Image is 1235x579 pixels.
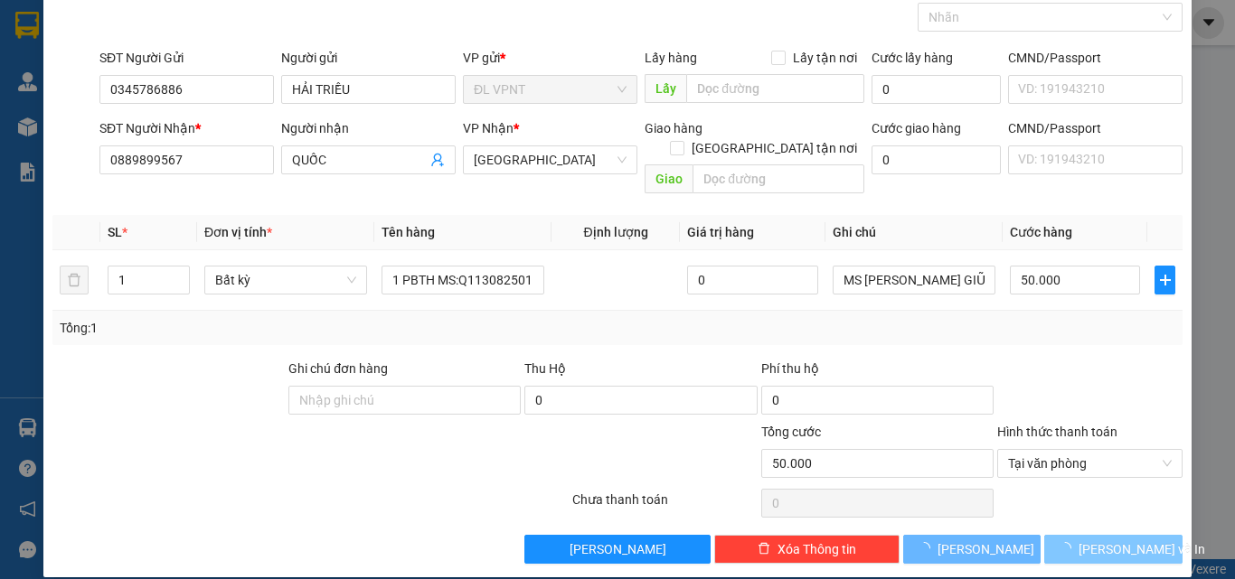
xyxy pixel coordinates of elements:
div: VP gửi [463,48,637,68]
b: Phúc An Express [23,117,94,233]
button: deleteXóa Thông tin [714,535,900,564]
span: Định lượng [583,225,647,239]
span: SL [108,225,122,239]
div: CMND/Passport [1008,48,1183,68]
div: SĐT Người Gửi [99,48,274,68]
div: Người nhận [281,118,456,138]
span: [PERSON_NAME] [938,539,1034,559]
button: [PERSON_NAME] [903,535,1042,564]
span: Lấy [645,74,686,103]
label: Hình thức thanh toán [997,425,1117,439]
b: [DOMAIN_NAME] [152,69,249,83]
span: Tổng cước [761,425,821,439]
span: loading [918,542,938,555]
div: Chưa thanh toán [570,490,759,521]
label: Cước lấy hàng [872,51,953,65]
input: Cước giao hàng [872,145,1001,174]
b: Gửi khách hàng [111,26,179,111]
span: plus [1155,273,1174,287]
span: loading [1059,542,1079,555]
div: Tổng: 1 [60,318,478,338]
label: Ghi chú đơn hàng [288,361,388,376]
span: Tại văn phòng [1008,450,1172,477]
span: Đơn vị tính [204,225,272,239]
li: (c) 2017 [152,86,249,108]
span: Giao [645,164,693,193]
input: Ghi chú đơn hàng [288,386,521,415]
span: [PERSON_NAME] [570,539,666,559]
span: [PERSON_NAME] và In [1079,539,1205,559]
div: Người gửi [281,48,456,68]
span: Xóa Thông tin [778,539,856,559]
div: SĐT Người Nhận [99,118,274,138]
span: delete [758,542,770,556]
span: Thu Hộ [524,361,566,376]
span: Giá trị hàng [687,225,754,239]
span: Lấy hàng [645,51,697,65]
img: logo.jpg [196,23,240,66]
span: Tên hàng [382,225,435,239]
input: Dọc đường [686,74,864,103]
label: Cước giao hàng [872,121,961,135]
span: ĐL VPNT [474,76,627,103]
span: ĐL Quận 1 [474,146,627,173]
div: CMND/Passport [1008,118,1183,138]
button: [PERSON_NAME] [524,535,710,564]
th: Ghi chú [825,215,1003,250]
span: Bất kỳ [215,266,356,294]
input: 0 [687,266,817,294]
span: Giao hàng [645,121,702,135]
span: Lấy tận nơi [786,48,864,68]
button: [PERSON_NAME] và In [1044,535,1183,564]
input: Dọc đường [693,164,864,193]
span: VP Nhận [463,121,514,135]
button: plus [1155,266,1175,294]
span: user-add [430,153,445,167]
input: Ghi Chú [833,266,995,294]
span: Cước hàng [1010,225,1072,239]
input: Cước lấy hàng [872,75,1001,104]
span: [GEOGRAPHIC_DATA] tận nơi [684,138,864,158]
img: logo.jpg [23,23,113,113]
button: delete [60,266,89,294]
input: VD: Bàn, Ghế [382,266,544,294]
div: Phí thu hộ [761,359,994,386]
